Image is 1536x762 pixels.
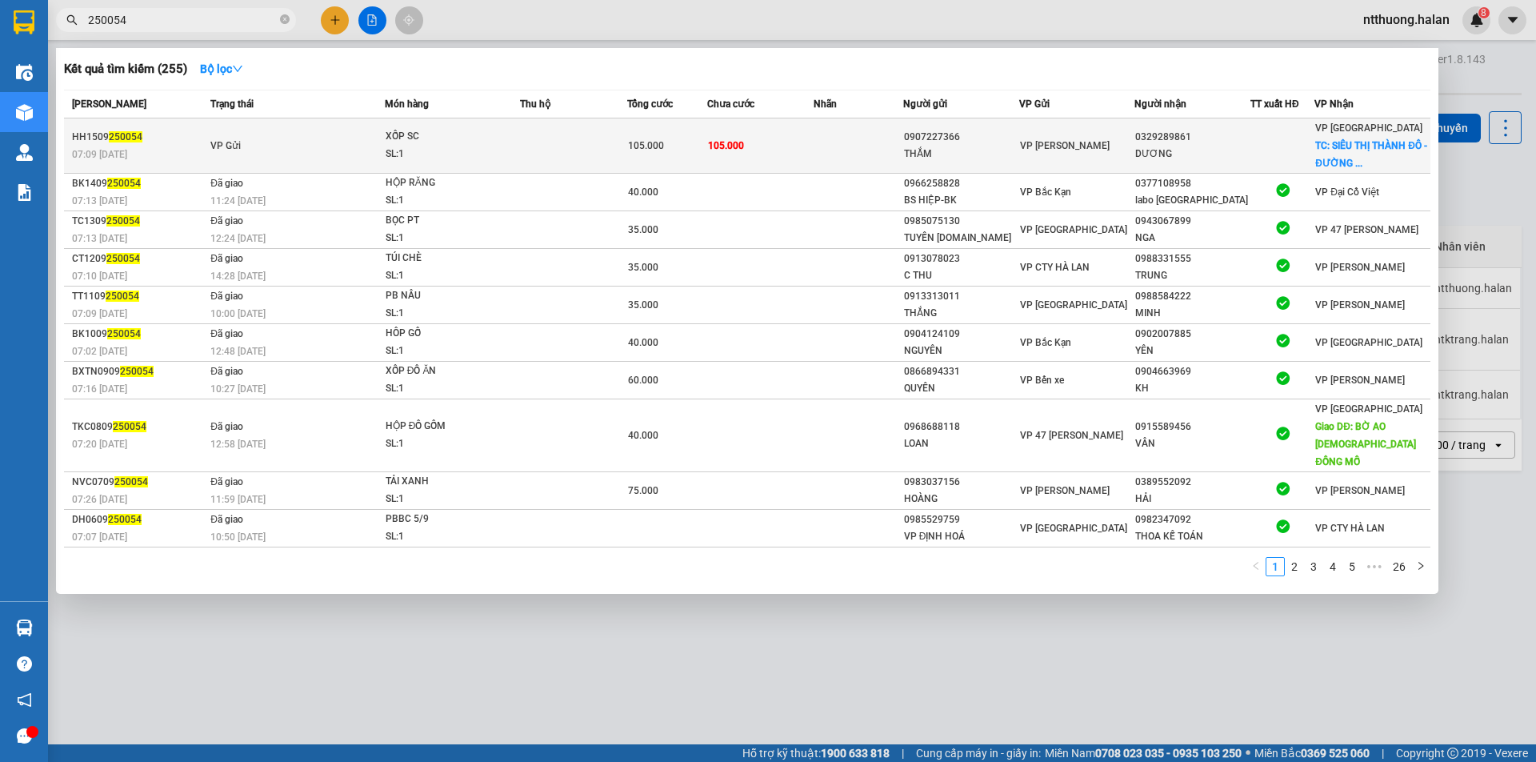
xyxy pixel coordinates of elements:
[386,230,506,247] div: SL: 1
[1315,337,1422,348] span: VP [GEOGRAPHIC_DATA]
[17,692,32,708] span: notification
[1387,557,1411,576] li: 26
[386,363,506,380] div: XỐP ĐỒ ĂN
[904,419,1018,435] div: 0968688118
[1362,557,1387,576] span: •••
[72,511,206,528] div: DH0609
[1135,288,1250,305] div: 0988584222
[386,325,506,343] div: HÔP GỖ
[210,215,243,227] span: Đã giao
[113,421,146,432] span: 250054
[1315,262,1405,273] span: VP [PERSON_NAME]
[210,346,266,357] span: 12:48 [DATE]
[1135,528,1250,545] div: THOA KẾ TOÁN
[108,514,142,525] span: 250054
[386,174,506,192] div: HỘP RĂNG
[72,419,206,435] div: TKC0809
[72,531,127,543] span: 07:07 [DATE]
[187,56,256,82] button: Bộ lọcdown
[904,491,1018,507] div: HOÀNG
[386,146,506,163] div: SL: 1
[1020,186,1071,198] span: VP Bắc Kạn
[1135,267,1250,284] div: TRUNG
[72,494,127,505] span: 07:26 [DATE]
[628,485,658,496] span: 75.000
[1020,523,1127,534] span: VP [GEOGRAPHIC_DATA]
[1135,380,1250,397] div: KH
[1250,98,1299,110] span: TT xuất HĐ
[17,656,32,672] span: question-circle
[1135,175,1250,192] div: 0377108958
[72,439,127,450] span: 07:20 [DATE]
[386,435,506,453] div: SL: 1
[386,511,506,528] div: PBBC 5/9
[210,98,254,110] span: Trạng thái
[16,104,33,121] img: warehouse-icon
[386,287,506,305] div: PB NÂU
[1020,140,1110,151] span: VP [PERSON_NAME]
[1304,557,1323,576] li: 3
[1135,230,1250,247] div: NGA
[903,98,947,110] span: Người gửi
[386,267,506,285] div: SL: 1
[1315,375,1405,386] span: VP [PERSON_NAME]
[628,186,658,198] span: 40.000
[1411,557,1430,576] button: right
[904,528,1018,545] div: VP ĐỊNH HOÁ
[1246,557,1266,576] button: left
[1411,557,1430,576] li: Next Page
[232,63,243,74] span: down
[904,288,1018,305] div: 0913313011
[904,213,1018,230] div: 0985075130
[904,230,1018,247] div: TUYẾN [DOMAIN_NAME]
[1342,557,1362,576] li: 5
[210,383,266,395] span: 10:27 [DATE]
[904,435,1018,452] div: LOAN
[1135,146,1250,162] div: DƯƠNG
[386,528,506,546] div: SL: 1
[210,233,266,244] span: 12:24 [DATE]
[210,253,243,264] span: Đã giao
[1135,419,1250,435] div: 0915589456
[200,62,243,75] strong: Bộ lọc
[72,98,146,110] span: [PERSON_NAME]
[210,476,243,487] span: Đã giao
[72,271,127,282] span: 07:10 [DATE]
[904,511,1018,528] div: 0985529759
[17,728,32,744] span: message
[16,144,33,161] img: warehouse-icon
[386,418,506,435] div: HỘP ĐỒ GỐM
[1266,558,1284,576] a: 1
[1135,491,1250,507] div: HẢI
[386,491,506,508] div: SL: 1
[106,253,140,264] span: 250054
[14,10,34,34] img: logo-vxr
[106,291,139,302] span: 250054
[1135,474,1250,491] div: 0389552092
[707,98,754,110] span: Chưa cước
[1315,122,1422,134] span: VP [GEOGRAPHIC_DATA]
[904,251,1018,267] div: 0913078023
[1135,251,1250,267] div: 0988331555
[16,64,33,81] img: warehouse-icon
[72,233,127,244] span: 07:13 [DATE]
[210,439,266,450] span: 12:58 [DATE]
[1362,557,1387,576] li: Next 5 Pages
[1019,98,1050,110] span: VP Gửi
[386,250,506,267] div: TÚI CHÈ
[1020,375,1064,386] span: VP Bến xe
[1285,557,1304,576] li: 2
[628,430,658,441] span: 40.000
[904,129,1018,146] div: 0907227366
[107,328,141,339] span: 250054
[904,326,1018,343] div: 0904124109
[106,215,140,227] span: 250054
[210,195,266,207] span: 11:24 [DATE]
[904,305,1018,322] div: THẮNG
[72,383,127,395] span: 07:16 [DATE]
[120,366,154,377] span: 250054
[1020,337,1071,348] span: VP Bắc Kạn
[628,224,658,235] span: 35.000
[1315,224,1418,235] span: VP 47 [PERSON_NAME]
[1323,557,1342,576] li: 4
